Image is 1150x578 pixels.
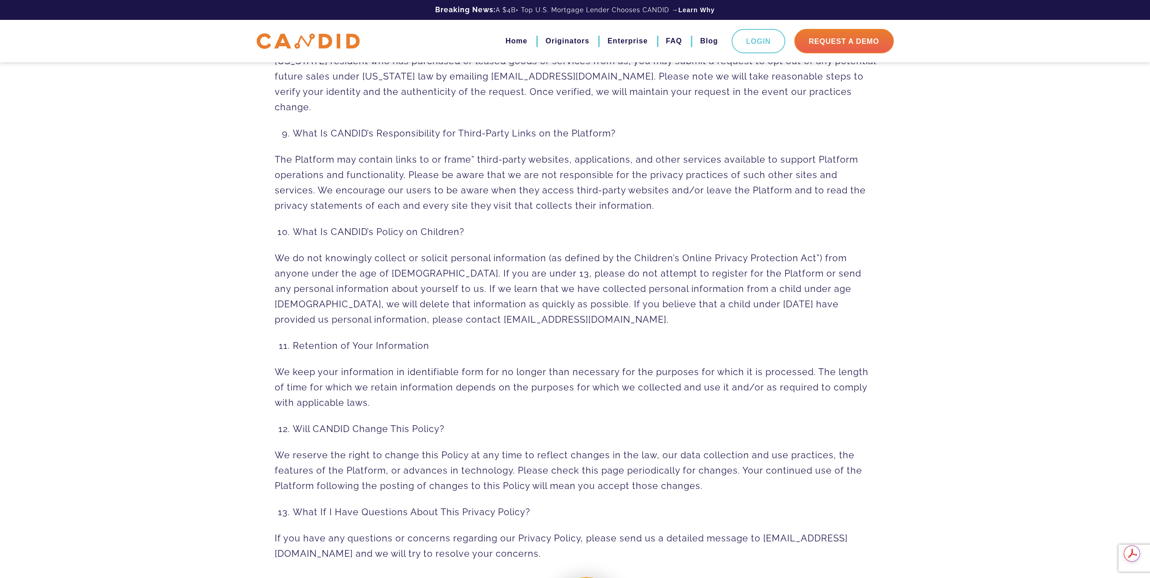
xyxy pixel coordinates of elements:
span: Will CANDID Change This Policy? [293,423,445,434]
span: We keep your information in identifiable form for no longer than necessary for the purposes for w... [275,367,868,408]
a: FAQ [666,33,682,49]
span: Retention of Your Information [293,340,429,351]
a: Login [732,29,785,53]
a: Learn Why [678,5,715,14]
span: The Platform may contain links to or frame” third-party websites, applications, and other service... [275,154,866,211]
a: Blog [700,33,718,49]
span: What Is CANDID’s Responsibility for Third-Party Links on the Platform? [293,128,616,139]
span: What If I Have Questions About This Privacy Policy? [293,507,530,517]
img: CANDID APP [257,33,360,49]
a: Originators [545,33,589,49]
a: Home [506,33,527,49]
span: We do not knowingly collect or solicit personal information (as defined by the Children’s Online ... [275,253,861,325]
span: What Is CANDID’s Policy on Children? [293,226,465,237]
b: Breaking News: [435,5,496,14]
a: Request A Demo [794,29,894,53]
span: If you have any questions or concerns regarding our Privacy Policy, please send us a detailed mes... [275,533,848,559]
span: We reserve the right to change this Policy at any time to reflect changes in the law, our data co... [275,450,862,491]
a: Enterprise [607,33,648,49]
